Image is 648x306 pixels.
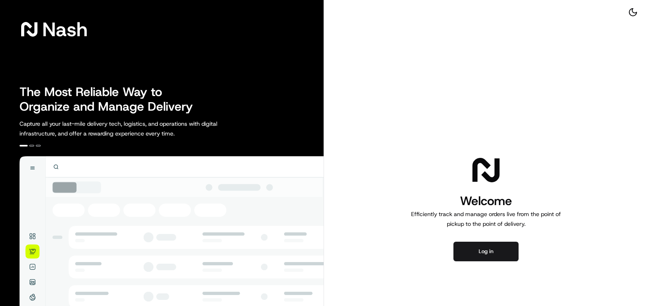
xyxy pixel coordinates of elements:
[20,85,202,114] h2: The Most Reliable Way to Organize and Manage Delivery
[42,21,88,37] span: Nash
[453,242,519,261] button: Log in
[408,209,564,229] p: Efficiently track and manage orders live from the point of pickup to the point of delivery.
[20,119,254,138] p: Capture all your last-mile delivery tech, logistics, and operations with digital infrastructure, ...
[408,193,564,209] h1: Welcome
